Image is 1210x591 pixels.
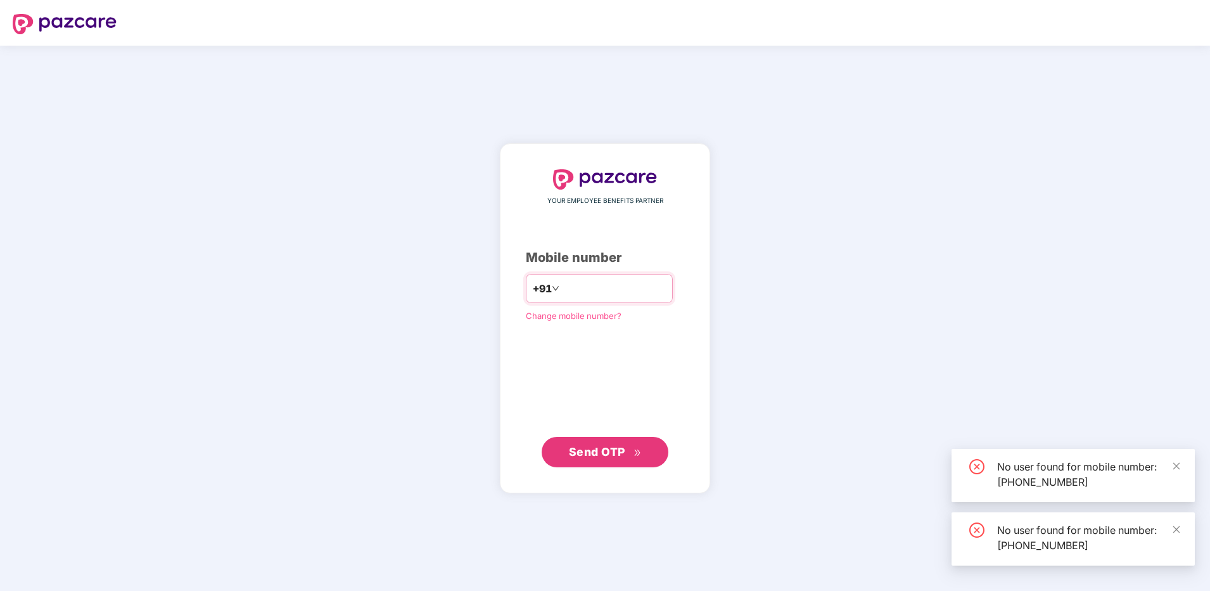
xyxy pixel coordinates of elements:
span: close [1172,525,1181,534]
img: logo [13,14,117,34]
span: YOUR EMPLOYEE BENEFITS PARTNER [547,196,663,206]
img: logo [553,169,657,190]
a: Change mobile number? [526,311,621,321]
div: No user found for mobile number: [PHONE_NUMBER] [997,523,1180,553]
div: Mobile number [526,248,684,268]
span: double-right [634,449,642,457]
span: +91 [533,281,552,297]
div: No user found for mobile number: [PHONE_NUMBER] [997,459,1180,490]
span: close-circle [969,523,984,538]
button: Send OTPdouble-right [542,437,668,467]
span: Send OTP [569,445,625,458]
span: close-circle [969,459,984,474]
span: close [1172,462,1181,471]
span: down [552,285,559,292]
